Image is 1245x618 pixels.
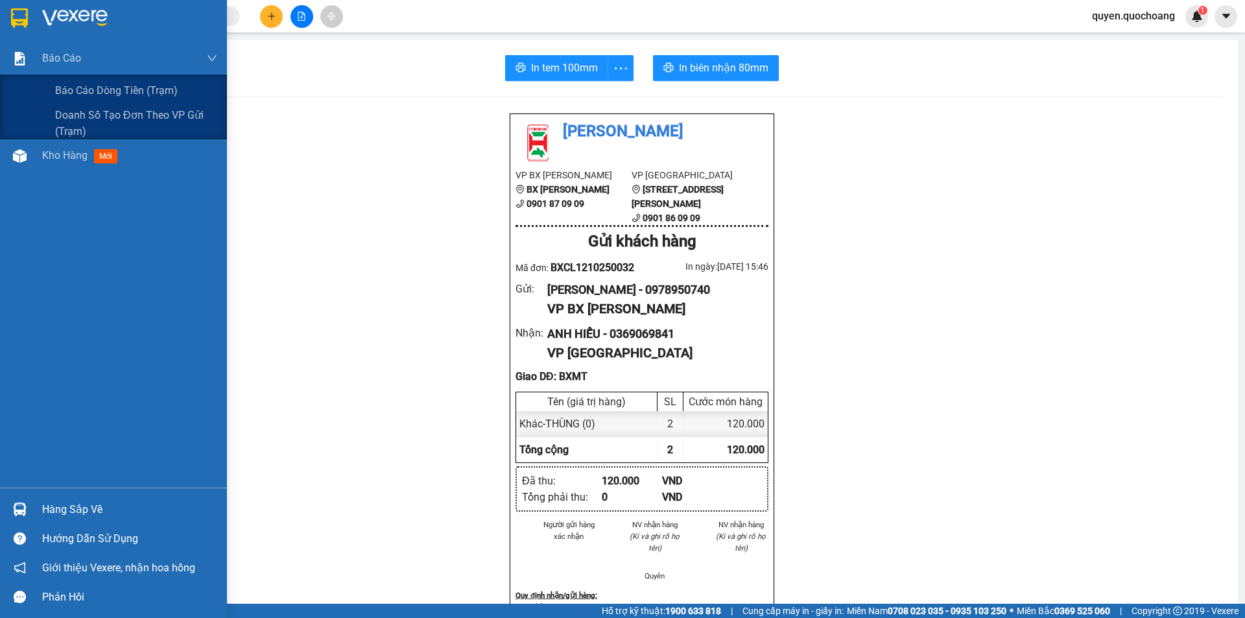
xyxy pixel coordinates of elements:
[1054,606,1110,616] strong: 0369 525 060
[632,184,724,209] b: [STREET_ADDRESS][PERSON_NAME]
[267,12,276,21] span: plus
[1010,608,1014,613] span: ⚪️
[547,343,758,363] div: VP [GEOGRAPHIC_DATA]
[1120,604,1122,618] span: |
[516,119,768,144] li: [PERSON_NAME]
[94,149,117,163] span: mới
[13,503,27,516] img: warehouse-icon
[716,532,766,553] i: (Kí và ghi rõ họ tên)
[516,168,632,182] li: VP BX [PERSON_NAME]
[14,562,26,574] span: notification
[632,213,641,222] span: phone
[608,55,634,81] button: more
[1017,604,1110,618] span: Miền Bắc
[516,62,526,75] span: printer
[665,606,721,616] strong: 1900 633 818
[516,325,547,341] div: Nhận :
[731,604,733,618] span: |
[519,444,569,456] span: Tổng cộng
[663,62,674,75] span: printer
[519,396,654,408] div: Tên (giá trị hàng)
[516,259,642,276] div: Mã đơn:
[628,519,683,530] li: NV nhận hàng
[13,149,27,163] img: warehouse-icon
[14,591,26,603] span: message
[320,5,343,28] button: aim
[260,5,283,28] button: plus
[207,53,217,64] span: down
[519,418,595,430] span: Khác - THÙNG (0)
[55,82,178,99] span: Báo cáo dòng tiền (trạm)
[632,185,641,194] span: environment
[297,12,306,21] span: file-add
[742,604,844,618] span: Cung cấp máy in - giấy in:
[658,411,683,436] div: 2
[653,55,779,81] button: printerIn biên nhận 80mm
[643,213,700,223] b: 0901 86 09 09
[516,199,525,208] span: phone
[608,60,633,77] span: more
[327,12,336,21] span: aim
[1198,6,1207,15] sup: 1
[628,570,683,582] li: Quyên
[516,601,768,613] p: Biên nhận có giá trị trong vòng 10 ngày.
[662,473,722,489] div: VND
[602,489,662,505] div: 0
[1082,8,1185,24] span: quyen.quochoang
[602,604,721,618] span: Hỗ trợ kỹ thuật:
[42,50,81,66] span: Báo cáo
[55,107,217,139] span: Doanh số tạo đơn theo VP gửi (trạm)
[522,473,602,489] div: Đã thu :
[516,230,768,254] div: Gửi khách hàng
[1215,5,1237,28] button: caret-down
[727,444,765,456] span: 120.000
[687,396,765,408] div: Cước món hàng
[11,8,28,28] img: logo-vxr
[713,519,768,530] li: NV nhận hàng
[888,606,1006,616] strong: 0708 023 035 - 0935 103 250
[1173,606,1182,615] span: copyright
[13,52,27,65] img: solution-icon
[42,529,217,549] div: Hướng dẫn sử dụng
[42,588,217,607] div: Phản hồi
[1220,10,1232,22] span: caret-down
[290,5,313,28] button: file-add
[661,396,680,408] div: SL
[42,149,88,161] span: Kho hàng
[505,55,608,81] button: printerIn tem 100mm
[847,604,1006,618] span: Miền Nam
[630,532,680,553] i: (Kí và ghi rõ họ tên)
[632,168,748,182] li: VP [GEOGRAPHIC_DATA]
[527,198,584,209] b: 0901 87 09 09
[1200,6,1205,15] span: 1
[541,519,597,542] li: Người gửi hàng xác nhận
[516,185,525,194] span: environment
[667,444,673,456] span: 2
[531,60,598,76] span: In tem 100mm
[516,119,561,165] img: logo.jpg
[679,60,768,76] span: In biên nhận 80mm
[642,259,768,274] div: In ngày: [DATE] 15:46
[516,589,768,601] div: Quy định nhận/gửi hàng :
[527,184,610,195] b: BX [PERSON_NAME]
[42,500,217,519] div: Hàng sắp về
[522,489,602,505] div: Tổng phải thu :
[547,299,758,319] div: VP BX [PERSON_NAME]
[516,281,547,297] div: Gửi :
[516,368,768,385] div: Giao DĐ: BXMT
[547,281,758,299] div: [PERSON_NAME] - 0978950740
[662,489,722,505] div: VND
[42,560,195,576] span: Giới thiệu Vexere, nhận hoa hồng
[14,532,26,545] span: question-circle
[547,325,758,343] div: ANH HIẾU - 0369069841
[683,411,768,436] div: 120.000
[551,261,634,274] span: BXCL1210250032
[602,473,662,489] div: 120.000
[1191,10,1203,22] img: icon-new-feature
